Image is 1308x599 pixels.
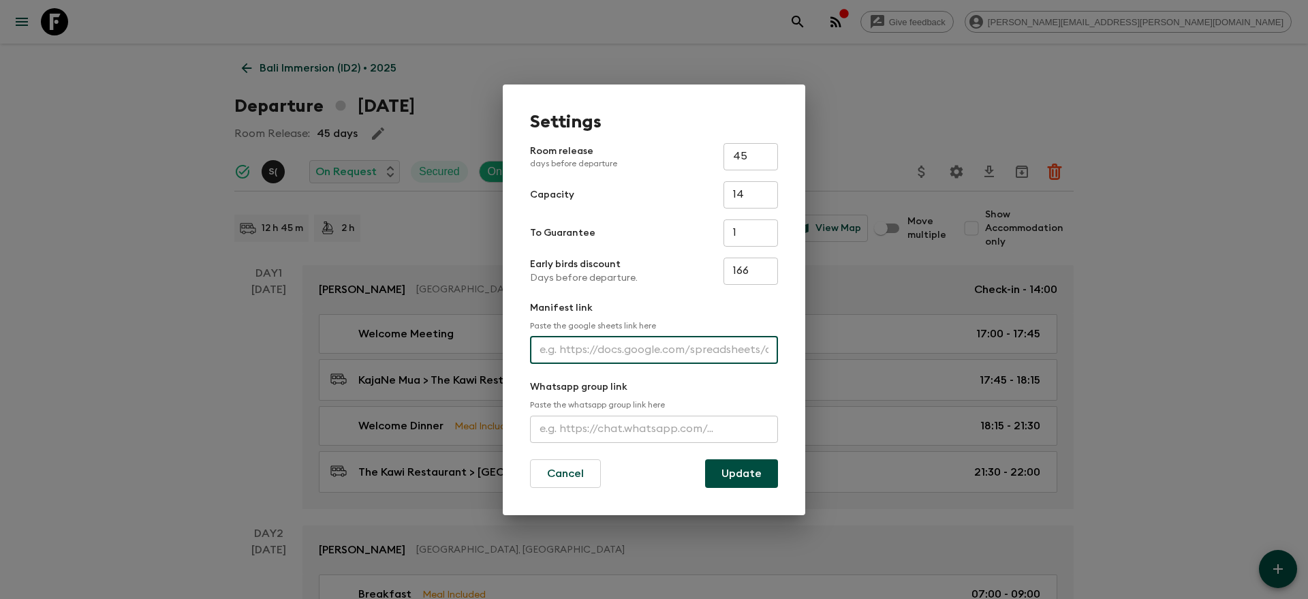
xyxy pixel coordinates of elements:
p: Whatsapp group link [530,380,778,394]
input: e.g. 180 [723,258,778,285]
p: Capacity [530,188,574,202]
p: Manifest link [530,301,778,315]
p: To Guarantee [530,226,595,240]
p: Days before departure. [530,271,638,285]
p: Room release [530,144,617,169]
h1: Settings [530,112,778,132]
p: Paste the google sheets link here [530,320,778,331]
input: e.g. 14 [723,181,778,209]
input: e.g. 4 [723,219,778,247]
input: e.g. 30 [723,143,778,170]
p: Early birds discount [530,258,638,271]
button: Cancel [530,459,601,488]
p: Paste the whatsapp group link here [530,399,778,410]
button: Update [705,459,778,488]
input: e.g. https://docs.google.com/spreadsheets/d/1P7Zz9v8J0vXy1Q/edit#gid=0 [530,337,778,364]
input: e.g. https://chat.whatsapp.com/... [530,416,778,443]
p: days before departure [530,158,617,169]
